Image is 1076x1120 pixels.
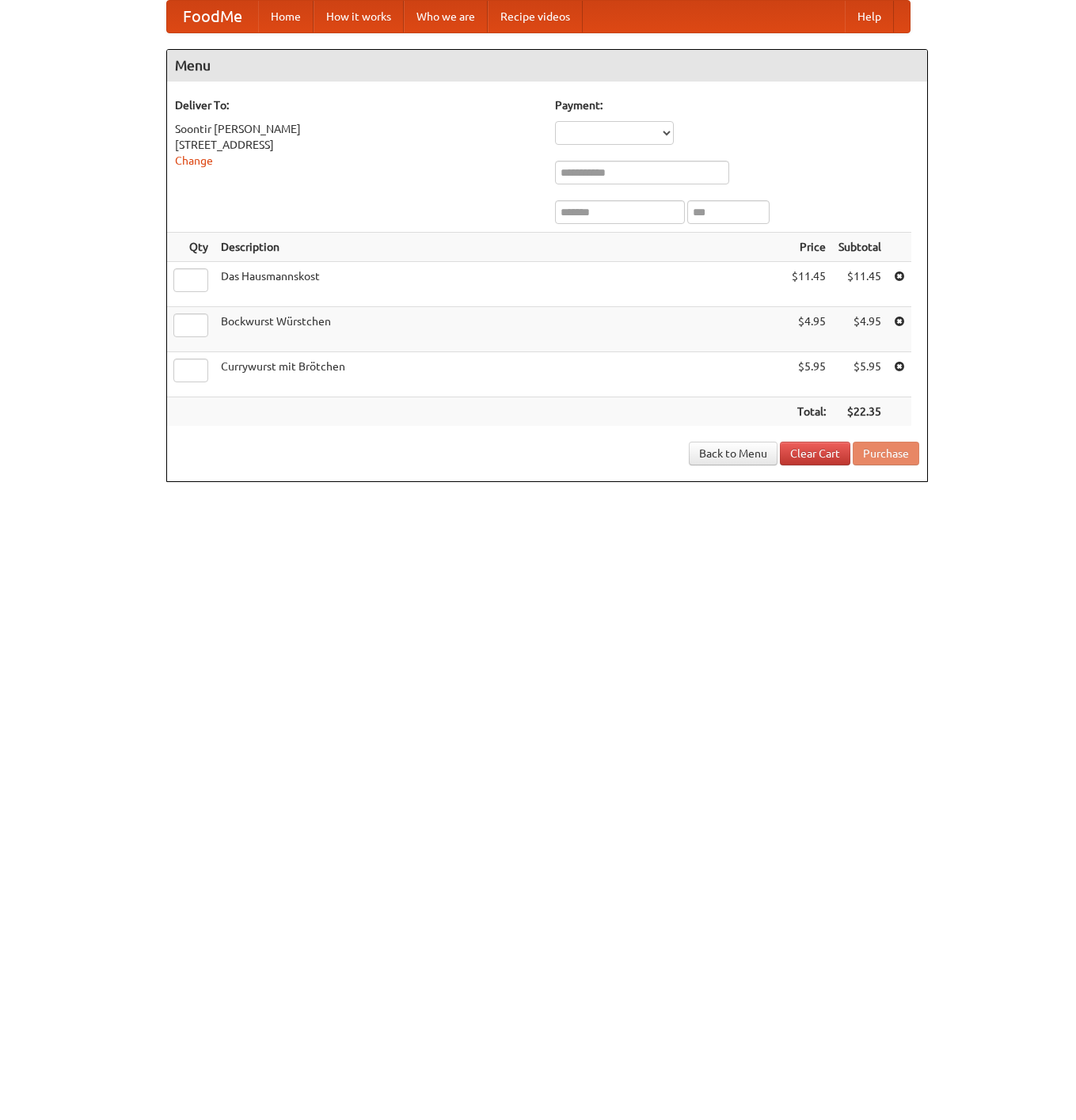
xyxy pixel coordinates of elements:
[258,1,314,32] a: Home
[215,352,785,397] td: Currywurst mit Brötchen
[832,352,888,397] td: $5.95
[175,154,213,167] a: Change
[832,262,888,307] td: $11.45
[215,307,785,352] td: Bockwurst Würstchen
[832,233,888,262] th: Subtotal
[555,97,919,113] h5: Payment:
[785,397,832,427] th: Total:
[845,1,894,32] a: Help
[215,262,785,307] td: Das Hausmannskost
[785,233,832,262] th: Price
[175,137,539,153] div: [STREET_ADDRESS]
[832,307,888,352] td: $4.95
[488,1,583,32] a: Recipe videos
[314,1,404,32] a: How it works
[785,352,832,397] td: $5.95
[780,442,850,465] a: Clear Cart
[215,233,785,262] th: Description
[853,442,919,465] button: Purchase
[175,121,539,137] div: Soontir [PERSON_NAME]
[689,442,778,465] a: Back to Menu
[785,262,832,307] td: $11.45
[175,97,539,113] h5: Deliver To:
[404,1,488,32] a: Who we are
[832,397,888,427] th: $22.35
[167,50,927,82] h4: Menu
[167,233,215,262] th: Qty
[785,307,832,352] td: $4.95
[167,1,258,32] a: FoodMe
